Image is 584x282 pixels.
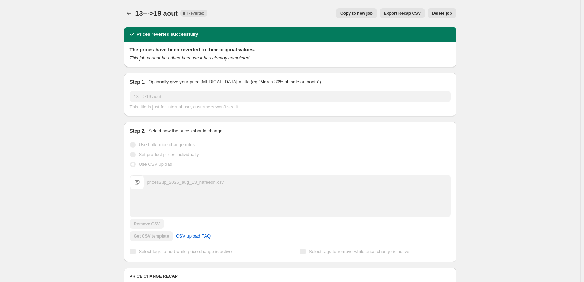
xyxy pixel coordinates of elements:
[130,91,451,102] input: 30% off holiday sale
[428,8,456,18] button: Delete job
[432,10,452,16] span: Delete job
[336,8,377,18] button: Copy to new job
[130,127,146,134] h2: Step 2.
[187,10,205,16] span: Reverted
[130,274,451,279] h6: PRICE CHANGE RECAP
[147,179,224,186] div: prices2up_2025_aug_13_hafeedh.csv
[309,249,409,254] span: Select tags to remove while price change is active
[130,46,451,53] h2: The prices have been reverted to their original values.
[137,31,198,38] h2: Prices reverted successfully
[139,152,199,157] span: Set product prices individually
[340,10,373,16] span: Copy to new job
[124,8,134,18] button: Price change jobs
[139,162,172,167] span: Use CSV upload
[130,55,251,61] i: This job cannot be edited because it has already completed.
[139,249,232,254] span: Select tags to add while price change is active
[384,10,421,16] span: Export Recap CSV
[148,127,222,134] p: Select how the prices should change
[130,104,238,110] span: This title is just for internal use, customers won't see it
[148,78,321,85] p: Optionally give your price [MEDICAL_DATA] a title (eg "March 30% off sale on boots")
[172,231,215,242] a: CSV upload FAQ
[130,78,146,85] h2: Step 1.
[135,9,178,17] span: 13--->19 aout
[176,233,211,240] span: CSV upload FAQ
[380,8,425,18] button: Export Recap CSV
[139,142,195,147] span: Use bulk price change rules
